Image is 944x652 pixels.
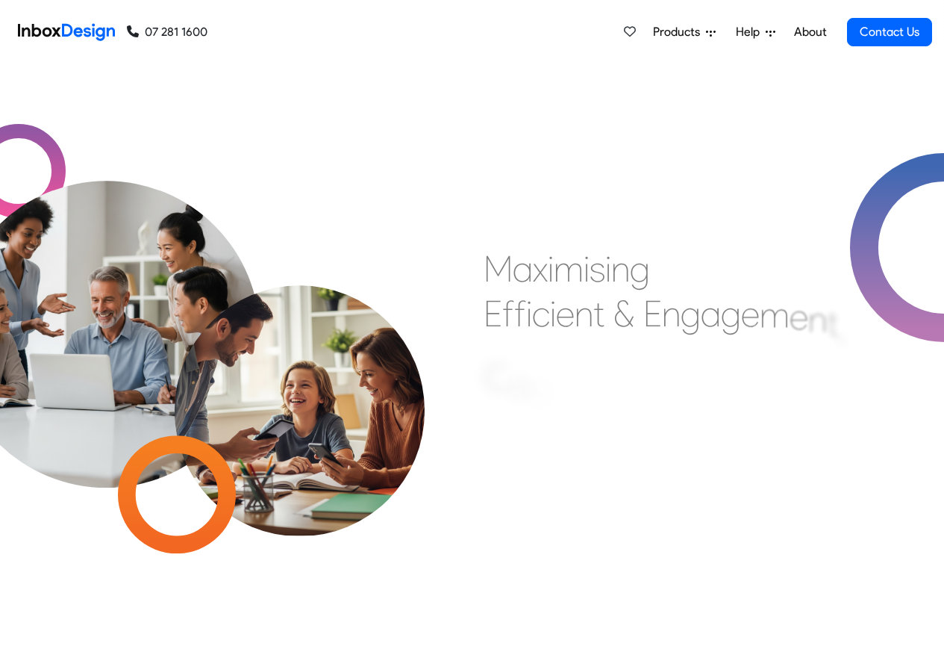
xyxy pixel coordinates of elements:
[790,294,808,339] div: e
[502,291,514,336] div: f
[590,246,605,291] div: s
[643,291,662,336] div: E
[721,291,741,336] div: g
[584,246,590,291] div: i
[529,369,548,414] div: n
[514,291,526,336] div: f
[838,305,845,350] div: ,
[730,17,781,47] a: Help
[662,291,681,336] div: n
[127,23,207,41] a: 07 281 1600
[605,246,611,291] div: i
[647,17,722,47] a: Products
[526,291,532,336] div: i
[554,246,584,291] div: m
[484,246,845,471] div: Maximising Efficient & Engagement, Connecting Schools, Families, and Students.
[613,291,634,336] div: &
[533,246,548,291] div: x
[556,291,575,336] div: e
[550,291,556,336] div: i
[548,246,554,291] div: i
[510,361,529,406] div: o
[143,223,456,536] img: parents_with_child.png
[484,291,502,336] div: E
[484,356,510,400] div: C
[484,246,513,291] div: M
[611,246,630,291] div: n
[736,23,766,41] span: Help
[808,297,827,342] div: n
[760,292,790,337] div: m
[548,377,566,422] div: n
[593,291,604,336] div: t
[532,291,550,336] div: c
[741,291,760,336] div: e
[681,291,701,336] div: g
[630,246,650,291] div: g
[513,246,533,291] div: a
[827,300,838,345] div: t
[653,23,706,41] span: Products
[790,17,831,47] a: About
[701,291,721,336] div: a
[847,18,932,46] a: Contact Us
[575,291,593,336] div: n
